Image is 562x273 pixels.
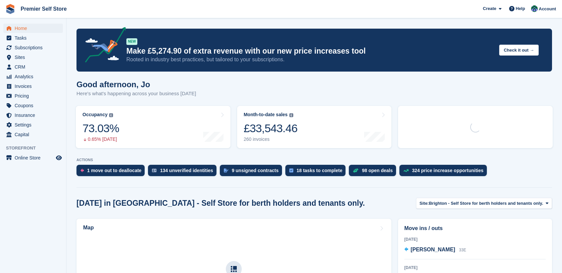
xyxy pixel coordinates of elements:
img: task-75834270c22a3079a89374b754ae025e5fb1db73e45f91037f5363f120a921f8.svg [289,168,293,172]
img: stora-icon-8386f47178a22dfd0bd8f6a31ec36ba5ce8667c1dd55bd0f319d3a0aa187defe.svg [5,4,15,14]
a: 134 unverified identities [148,165,220,179]
span: Pricing [15,91,55,101]
a: menu [3,153,63,162]
a: menu [3,24,63,33]
img: deal-1b604bf984904fb50ccaf53a9ad4b4a5d6e5aea283cecdc64d6e3604feb123c2.svg [353,168,358,173]
span: Home [15,24,55,33]
div: [DATE] [404,236,546,242]
div: £33,543.46 [244,122,298,135]
a: 98 open deals [349,165,399,179]
a: menu [3,101,63,110]
div: Month-to-date sales [244,112,288,118]
span: Storefront [6,145,66,151]
img: verify_identity-adf6edd0f0f0b5bbfe63781bf79b02c33cf7c696d77639b501bdc392416b5a36.svg [152,168,157,172]
span: Invoices [15,82,55,91]
img: contract_signature_icon-13c848040528278c33f63329250d36e43548de30e8caae1d1a13099fd9432cc5.svg [224,168,228,172]
span: Insurance [15,111,55,120]
div: 18 tasks to complete [297,168,343,173]
p: Rooted in industry best practices, but tailored to your subscriptions. [126,56,494,63]
a: [PERSON_NAME] 33E [404,246,466,254]
h2: Move ins / outs [404,224,546,232]
span: Site: [420,200,429,207]
a: menu [3,72,63,81]
a: Premier Self Store [18,3,70,14]
div: 73.03% [82,122,119,135]
img: icon-info-grey-7440780725fd019a000dd9b08b2336e03edf1995a4989e88bcd33f0948082b44.svg [109,113,113,117]
a: menu [3,53,63,62]
div: 324 price increase opportunities [412,168,484,173]
div: [DATE] [404,265,546,271]
a: menu [3,120,63,130]
p: ACTIONS [76,158,552,162]
a: 18 tasks to complete [285,165,349,179]
a: 9 unsigned contracts [220,165,285,179]
p: Here's what's happening across your business [DATE] [76,90,196,98]
span: Sites [15,53,55,62]
span: Settings [15,120,55,130]
a: menu [3,33,63,43]
span: Brighton - Self Store for berth holders and tenants only. [429,200,543,207]
button: Check it out → [499,45,539,56]
a: menu [3,91,63,101]
span: 33E [459,248,466,252]
span: Capital [15,130,55,139]
h2: Map [83,225,94,231]
span: Analytics [15,72,55,81]
h1: Good afternoon, Jo [76,80,196,89]
div: 9 unsigned contracts [232,168,279,173]
a: menu [3,130,63,139]
img: price_increase_opportunities-93ffe204e8149a01c8c9dc8f82e8f89637d9d84a8eef4429ea346261dce0b2c0.svg [403,169,409,172]
span: Coupons [15,101,55,110]
div: 98 open deals [362,168,393,173]
div: 260 invoices [244,136,298,142]
span: Create [483,5,496,12]
span: CRM [15,62,55,72]
button: Site: Brighton - Self Store for berth holders and tenants only. [416,198,552,209]
div: Occupancy [82,112,107,118]
span: Help [516,5,525,12]
a: Preview store [55,154,63,162]
h2: [DATE] in [GEOGRAPHIC_DATA] - Self Store for berth holders and tenants only. [76,199,365,208]
a: 324 price increase opportunities [399,165,490,179]
div: 134 unverified identities [160,168,213,173]
span: Account [539,6,556,12]
img: icon-info-grey-7440780725fd019a000dd9b08b2336e03edf1995a4989e88bcd33f0948082b44.svg [289,113,293,117]
img: Jo Granger [531,5,538,12]
div: NEW [126,38,137,45]
img: map-icn-33ee37083ee616e46c38cad1a60f524a97daa1e2b2c8c0bc3eb3415660979fc1.svg [231,266,237,272]
a: Month-to-date sales £33,543.46 260 invoices [237,106,392,148]
p: Make £5,274.90 of extra revenue with our new price increases tool [126,46,494,56]
span: Tasks [15,33,55,43]
span: Online Store [15,153,55,162]
a: menu [3,43,63,52]
span: [PERSON_NAME] [411,247,455,252]
a: menu [3,111,63,120]
span: Subscriptions [15,43,55,52]
div: 1 move out to deallocate [87,168,141,173]
img: move_outs_to_deallocate_icon-f764333ba52eb49d3ac5e1228854f67142a1ed5810a6f6cc68b1a99e826820c5.svg [80,168,84,172]
a: Occupancy 73.03% 0.65% [DATE] [76,106,230,148]
img: price-adjustments-announcement-icon-8257ccfd72463d97f412b2fc003d46551f7dbcb40ab6d574587a9cd5c0d94... [79,27,126,65]
a: 1 move out to deallocate [76,165,148,179]
div: 0.65% [DATE] [82,136,119,142]
a: menu [3,82,63,91]
a: menu [3,62,63,72]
